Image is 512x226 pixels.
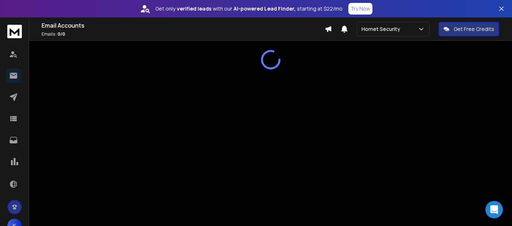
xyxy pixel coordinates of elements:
[58,31,65,37] span: 0 / 0
[42,31,325,37] p: Emails :
[177,5,211,12] strong: verified leads
[438,22,499,36] button: Get Free Credits
[234,5,296,12] strong: AI-powered Lead Finder,
[361,25,403,33] p: Hornet Security
[42,21,325,30] h1: Email Accounts
[155,5,343,12] p: Get only with our starting at $22/mo
[348,3,372,15] button: Try Now
[7,25,22,38] img: logo
[485,201,503,218] div: Open Intercom Messenger
[351,5,370,12] p: Try Now
[454,25,494,33] p: Get Free Credits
